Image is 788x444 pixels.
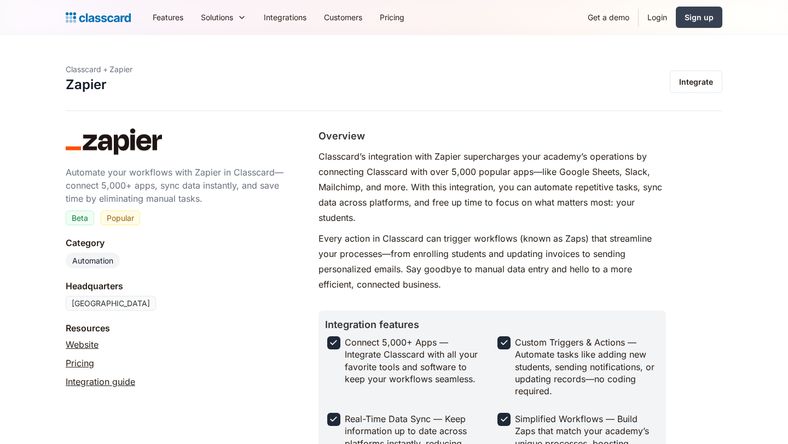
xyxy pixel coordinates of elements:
div: Popular [107,212,134,224]
div: [GEOGRAPHIC_DATA] [66,296,156,311]
h1: Zapier [66,77,107,93]
a: Sign up [676,7,722,28]
div: Headquarters [66,279,123,293]
a: Integration guide [66,375,135,388]
a: Pricing [371,5,413,30]
a: Customers [315,5,371,30]
div: Custom Triggers & Actions — Automate tasks like adding new students, sending notifications, or up... [515,336,655,398]
div: Category [66,236,105,249]
h2: Integration features [325,317,659,332]
div: Classcard [66,63,101,75]
div: Beta [72,212,88,224]
h2: Overview [318,128,365,143]
div: Solutions [201,11,233,23]
div: + [103,63,108,75]
p: Classcard’s integration with Zapier supercharges your academy’s operations by connecting Classcar... [318,149,666,225]
a: Website [66,338,99,351]
a: Integrate [670,71,722,93]
div: Automation [72,255,113,266]
div: Solutions [192,5,255,30]
div: Connect 5,000+ Apps — Integrate Classcard with all your favorite tools and software to keep your ... [345,336,485,385]
a: Integrations [255,5,315,30]
a: home [66,10,131,25]
p: Every action in Classcard can trigger workflows (known as Zaps) that streamline your processes—fr... [318,231,666,292]
div: Sign up [685,11,714,23]
a: Features [144,5,192,30]
a: Login [639,5,676,30]
div: Resources [66,322,110,335]
a: Pricing [66,357,94,370]
div: Automate your workflows with Zapier in Classcard—connect 5,000+ apps, sync data instantly, and sa... [66,166,297,205]
a: Get a demo [579,5,638,30]
div: Zapier [109,63,132,75]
